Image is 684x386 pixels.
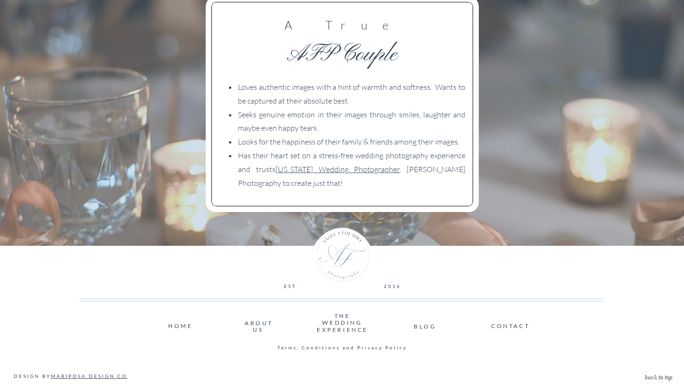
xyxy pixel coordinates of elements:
nav: THE WEDDING EXPERIENCE [317,313,368,334]
a: MARIPOSA DESIGN CO [51,373,127,379]
li: Looks for the happiness of their family & friends among their images. [237,135,465,149]
a: BACK TO TOP [580,373,673,381]
a: THEWEDDINGEXPERIENCE [317,313,368,334]
nav: DESIGN BY . [14,373,136,379]
a: CONTACT [491,323,528,328]
a: Terms, Conditions and Privacy Policy [252,345,432,350]
a: HOME [168,323,189,328]
p: EST. 2016 [244,282,440,293]
a: [US_STATE] Wedding Photographer [275,164,400,174]
p: A True [275,18,409,34]
a: BLOG [414,323,436,329]
p: AFP Couple [246,40,438,70]
li: Has their heart set on a stress-free wedding photography experience and trusts , [PERSON_NAME] Ph... [237,149,465,190]
li: Loves authentic images with a hint of warmth and softness. Wants to be captured at their absolute... [237,80,465,108]
a: ABOUTUS [245,320,272,326]
li: Seeks genuine emotion in their images through smiles, laughter and maybe even happy tears. [237,108,465,135]
nav: ABOUT US [245,320,272,326]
